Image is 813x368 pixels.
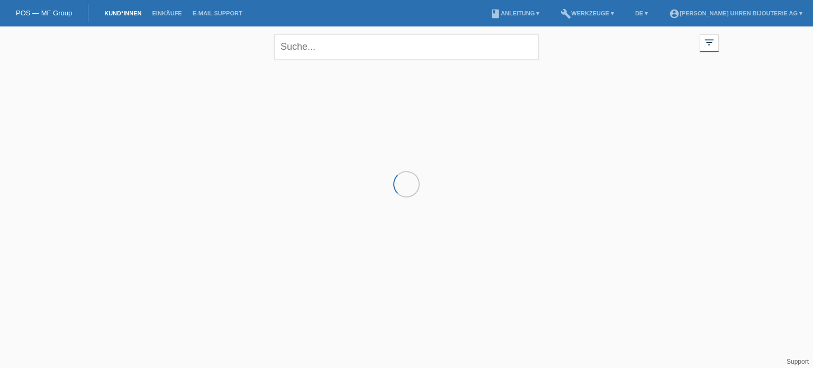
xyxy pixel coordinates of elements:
i: build [561,8,571,19]
a: Kund*innen [99,10,147,16]
i: book [490,8,501,19]
a: Einkäufe [147,10,187,16]
a: POS — MF Group [16,9,72,17]
a: bookAnleitung ▾ [485,10,545,16]
a: DE ▾ [630,10,653,16]
a: buildWerkzeuge ▾ [555,10,619,16]
i: account_circle [669,8,680,19]
a: Support [787,358,809,365]
input: Suche... [274,34,539,59]
a: E-Mail Support [187,10,248,16]
a: account_circle[PERSON_NAME] Uhren Bijouterie AG ▾ [664,10,808,16]
i: filter_list [703,37,715,48]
